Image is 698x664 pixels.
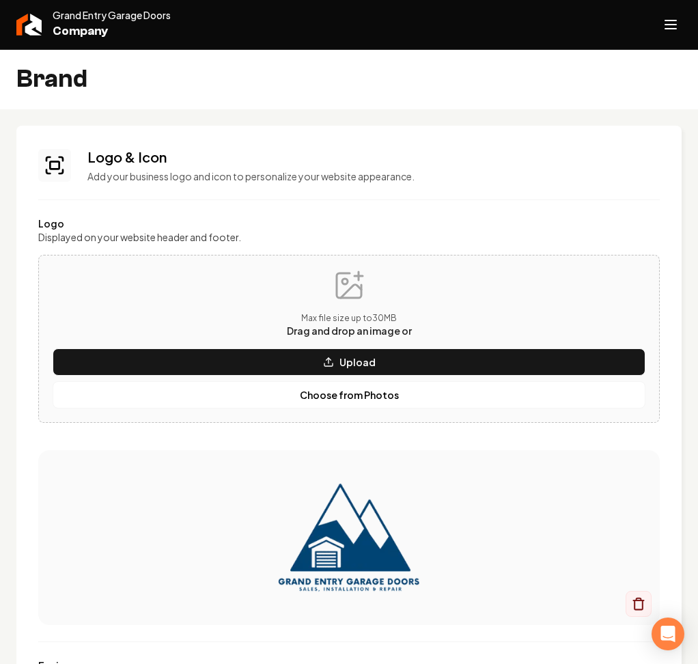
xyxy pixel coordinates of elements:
[652,618,684,650] div: Abrir Intercom Messenger
[38,217,660,230] label: Logo
[16,14,42,36] img: Rebolt Logo
[53,348,645,376] button: Upload
[53,381,645,409] button: Choose from Photos
[66,483,632,592] img: Logo
[300,388,399,402] p: Choose from Photos
[38,230,660,244] label: Displayed on your website header and footer.
[287,324,412,337] span: Drag and drop an image or
[654,8,687,41] button: Open navigation menu
[16,66,87,93] h2: Brand
[53,22,171,41] span: Company
[53,8,171,22] span: Grand Entry Garage Doors
[339,355,376,369] p: Upload
[287,313,412,324] p: Max file size up to 30 MB
[87,169,660,183] p: Add your business logo and icon to personalize your website appearance.
[87,148,660,167] h3: Logo & Icon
